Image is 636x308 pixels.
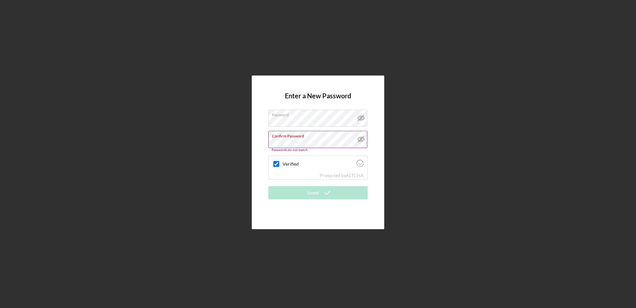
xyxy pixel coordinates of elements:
[272,131,367,138] label: Confirm Password
[346,173,364,178] a: Visit Altcha.org
[268,186,368,199] button: Saved
[272,110,367,117] label: Password
[356,162,364,168] a: Visit Altcha.org
[285,92,351,110] h4: Enter a New Password
[320,173,364,178] div: Protected by
[268,148,368,152] div: Passwords do not match.
[283,161,354,167] label: Verified
[307,186,319,199] div: Saved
